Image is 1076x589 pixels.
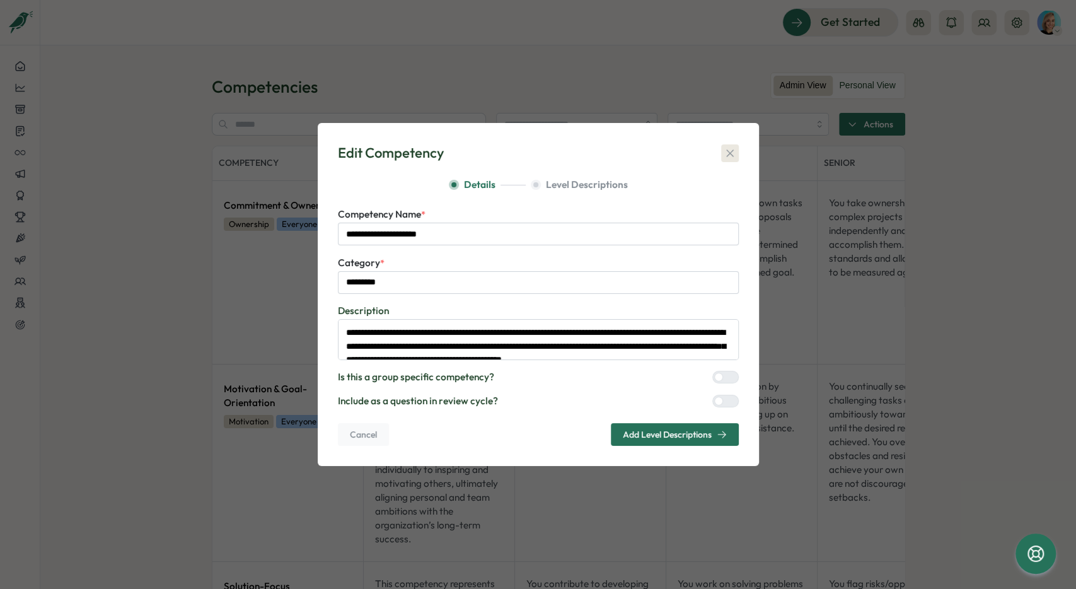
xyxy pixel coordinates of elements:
span: Is this a group specific competency? [338,370,494,384]
span: Category [338,257,380,269]
span: Competency Name [338,208,421,220]
label: Description [338,304,739,318]
button: Cancel [338,423,389,446]
button: Details [449,178,526,192]
span: Cancel [350,424,377,445]
span: Include as a question in review cycle? [338,394,498,408]
button: Add Level Descriptions [611,423,739,446]
button: Level Descriptions [531,178,628,192]
span: Add Level Descriptions [623,430,712,439]
div: Edit Competency [338,143,444,163]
